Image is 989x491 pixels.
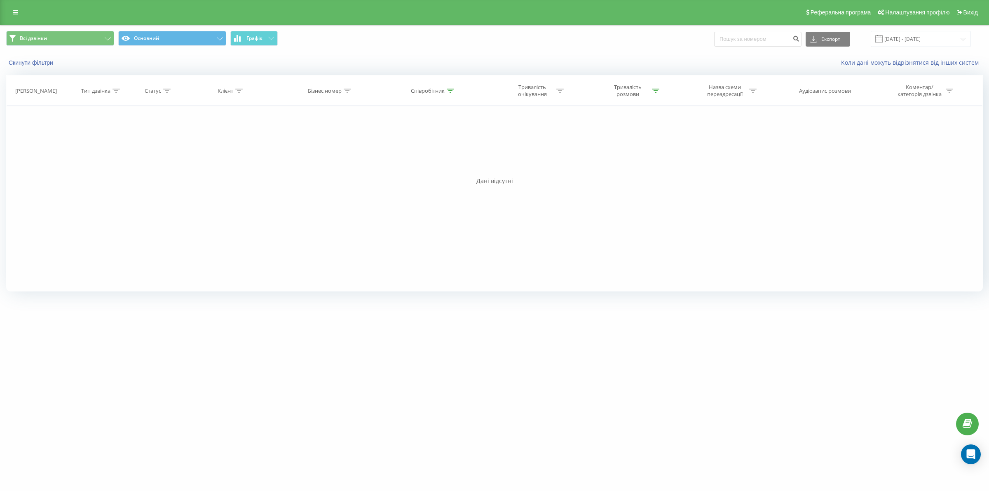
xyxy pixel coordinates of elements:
div: Аудіозапис розмови [799,87,851,94]
div: Тип дзвінка [81,87,110,94]
div: Співробітник [411,87,445,94]
button: Графік [230,31,278,46]
a: Коли дані можуть відрізнятися вiд інших систем [841,59,983,66]
span: Налаштування профілю [885,9,949,16]
div: Дані відсутні [6,177,983,185]
div: Назва схеми переадресації [703,84,747,98]
input: Пошук за номером [714,32,802,47]
div: Коментар/категорія дзвінка [895,84,944,98]
div: Тривалість розмови [606,84,650,98]
div: Тривалість очікування [510,84,554,98]
div: Бізнес номер [308,87,342,94]
span: Графік [246,35,262,41]
button: Скинути фільтри [6,59,57,66]
button: Експорт [806,32,850,47]
div: Статус [145,87,161,94]
span: Вихід [963,9,978,16]
div: Open Intercom Messenger [961,444,981,464]
div: [PERSON_NAME] [15,87,57,94]
span: Всі дзвінки [20,35,47,42]
div: Клієнт [218,87,233,94]
button: Всі дзвінки [6,31,114,46]
span: Реферальна програма [811,9,871,16]
button: Основний [118,31,226,46]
